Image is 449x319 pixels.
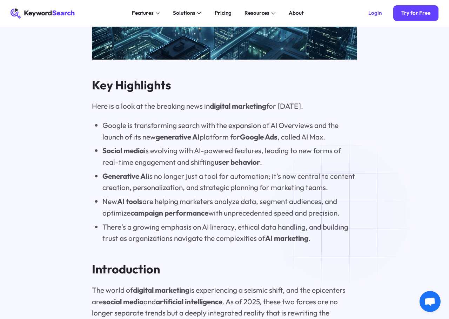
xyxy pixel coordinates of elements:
li: New are helping marketers analyze data, segment audiences, and optimize with unprecedented speed ... [102,196,357,218]
strong: social media [103,297,143,306]
strong: generative AI [156,132,200,141]
a: Try for Free [393,5,438,21]
div: Features [132,9,154,17]
strong: Generative AI [102,171,148,181]
strong: AI tools [117,197,142,206]
li: is no longer just a tool for automation; it's now central to content creation, personalization, a... [102,170,357,193]
strong: Google Ads [240,132,277,141]
strong: campaign performance [130,208,208,217]
strong: digital marketing [133,285,189,294]
div: Chat megnyitása [420,291,441,312]
strong: AI marketing [265,233,308,243]
h2: Introduction [92,262,357,276]
div: Resources [244,9,269,17]
li: There's a growing emphasis on AI literacy, ethical data handling, and building trust as organizat... [102,221,357,244]
div: Solutions [173,9,195,17]
div: About [289,9,304,17]
div: Try for Free [401,10,430,16]
li: is evolving with AI-powered features, leading to new forms of real-time engagement and shifting . [102,145,357,168]
a: Pricing [210,8,235,19]
strong: digital marketing [210,101,266,110]
li: Google is transforming search with the expansion of AI Overviews and the launch of its new platfo... [102,120,357,142]
strong: artificial intelligence [156,297,222,306]
p: Here is a look at the breaking news in for [DATE]. [92,100,357,111]
a: About [285,8,308,19]
h2: Key Highlights [92,78,357,92]
div: Login [368,10,382,16]
strong: Social media [102,146,144,155]
a: Login [360,5,389,21]
div: Pricing [215,9,232,17]
strong: user behavior [215,157,260,167]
